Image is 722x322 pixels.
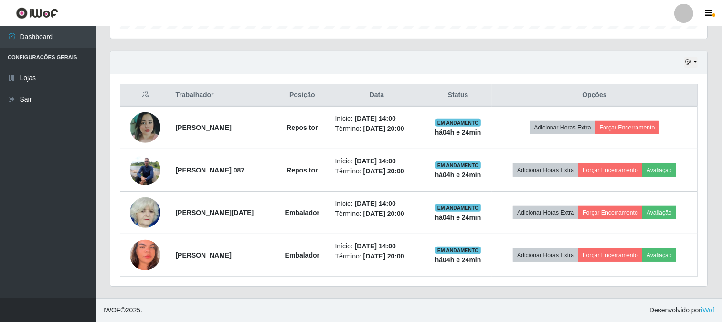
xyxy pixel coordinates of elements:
strong: Embalador [285,251,319,259]
span: Desenvolvido por [649,305,714,315]
img: 1657005856097.jpeg [130,195,160,230]
th: Data [329,84,425,107]
li: Início: [335,199,419,209]
strong: há 04 h e 24 min [435,129,481,136]
button: Adicionar Horas Extra [513,163,578,177]
li: Término: [335,124,419,134]
th: Opções [492,84,698,107]
time: [DATE] 20:00 [363,210,404,217]
button: Forçar Encerramento [595,121,659,134]
strong: há 04 h e 24 min [435,256,481,264]
strong: [PERSON_NAME][DATE] [176,209,254,216]
li: Início: [335,114,419,124]
button: Forçar Encerramento [578,163,642,177]
time: [DATE] 14:00 [355,115,396,122]
button: Adicionar Horas Extra [530,121,595,134]
strong: há 04 h e 24 min [435,171,481,179]
span: IWOF [103,306,121,314]
button: Avaliação [642,206,676,219]
time: [DATE] 20:00 [363,252,404,260]
img: 1753481665419.jpeg [130,150,160,190]
li: Início: [335,156,419,166]
li: Término: [335,209,419,219]
strong: [PERSON_NAME] [176,251,232,259]
time: [DATE] 14:00 [355,200,396,207]
button: Adicionar Horas Extra [513,206,578,219]
button: Adicionar Horas Extra [513,248,578,262]
strong: Embalador [285,209,319,216]
button: Forçar Encerramento [578,248,642,262]
th: Posição [275,84,329,107]
button: Avaliação [642,248,676,262]
button: Forçar Encerramento [578,206,642,219]
span: EM ANDAMENTO [435,119,481,127]
button: Avaliação [642,163,676,177]
time: [DATE] 14:00 [355,242,396,250]
span: EM ANDAMENTO [435,204,481,212]
a: iWof [701,306,714,314]
th: Trabalhador [170,84,276,107]
strong: Repositor [287,166,318,174]
strong: Repositor [287,124,318,131]
span: © 2025 . [103,305,142,315]
span: EM ANDAMENTO [435,247,481,254]
strong: [PERSON_NAME] 087 [176,166,245,174]
li: Início: [335,241,419,251]
img: CoreUI Logo [16,7,58,19]
strong: [PERSON_NAME] [176,124,232,131]
time: [DATE] 14:00 [355,157,396,165]
li: Término: [335,166,419,176]
time: [DATE] 20:00 [363,167,404,175]
strong: há 04 h e 24 min [435,214,481,221]
img: 1739481686258.jpeg [130,112,160,143]
time: [DATE] 20:00 [363,125,404,132]
th: Status [424,84,492,107]
span: EM ANDAMENTO [435,161,481,169]
img: 1756942601525.jpeg [130,222,160,289]
li: Término: [335,251,419,261]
